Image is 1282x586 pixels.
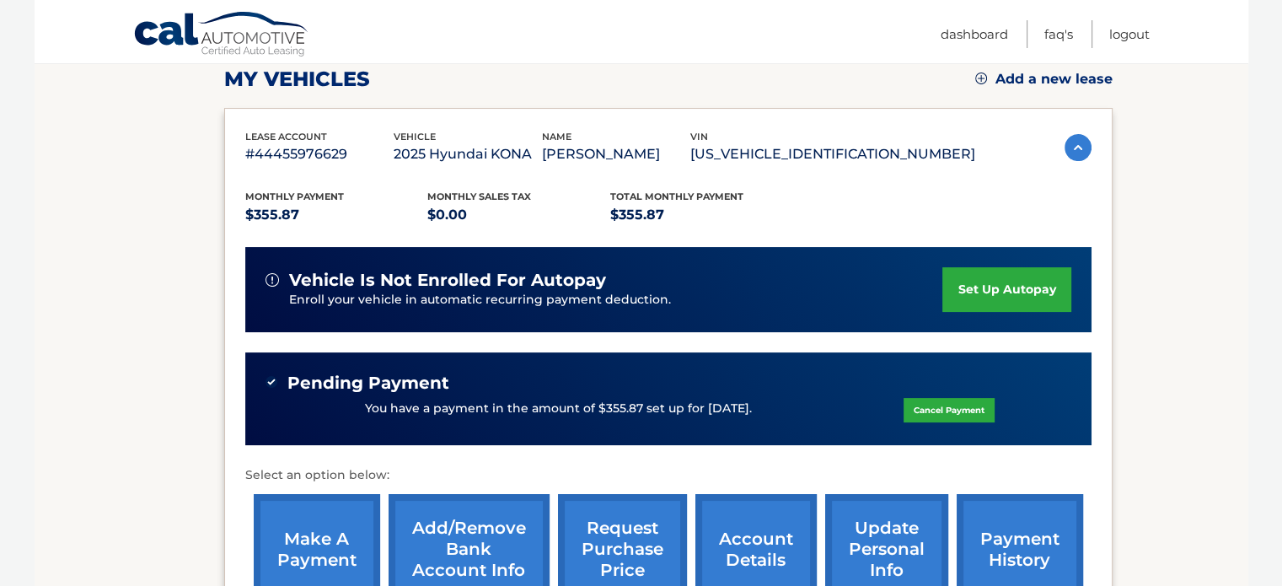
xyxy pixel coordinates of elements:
[394,131,436,142] span: vehicle
[287,373,449,394] span: Pending Payment
[542,142,690,166] p: [PERSON_NAME]
[245,465,1092,486] p: Select an option below:
[904,398,995,422] a: Cancel Payment
[690,131,708,142] span: vin
[245,131,327,142] span: lease account
[289,270,606,291] span: vehicle is not enrolled for autopay
[1044,20,1073,48] a: FAQ's
[133,11,310,60] a: Cal Automotive
[941,20,1008,48] a: Dashboard
[427,203,610,227] p: $0.00
[542,131,571,142] span: name
[365,400,752,418] p: You have a payment in the amount of $355.87 set up for [DATE].
[690,142,975,166] p: [US_VEHICLE_IDENTIFICATION_NUMBER]
[427,191,531,202] span: Monthly sales Tax
[1065,134,1092,161] img: accordion-active.svg
[975,71,1113,88] a: Add a new lease
[245,142,394,166] p: #44455976629
[266,273,279,287] img: alert-white.svg
[610,191,743,202] span: Total Monthly Payment
[245,191,344,202] span: Monthly Payment
[394,142,542,166] p: 2025 Hyundai KONA
[942,267,1070,312] a: set up autopay
[1109,20,1150,48] a: Logout
[224,67,370,92] h2: my vehicles
[289,291,943,309] p: Enroll your vehicle in automatic recurring payment deduction.
[245,203,428,227] p: $355.87
[266,376,277,388] img: check-green.svg
[610,203,793,227] p: $355.87
[975,73,987,84] img: add.svg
